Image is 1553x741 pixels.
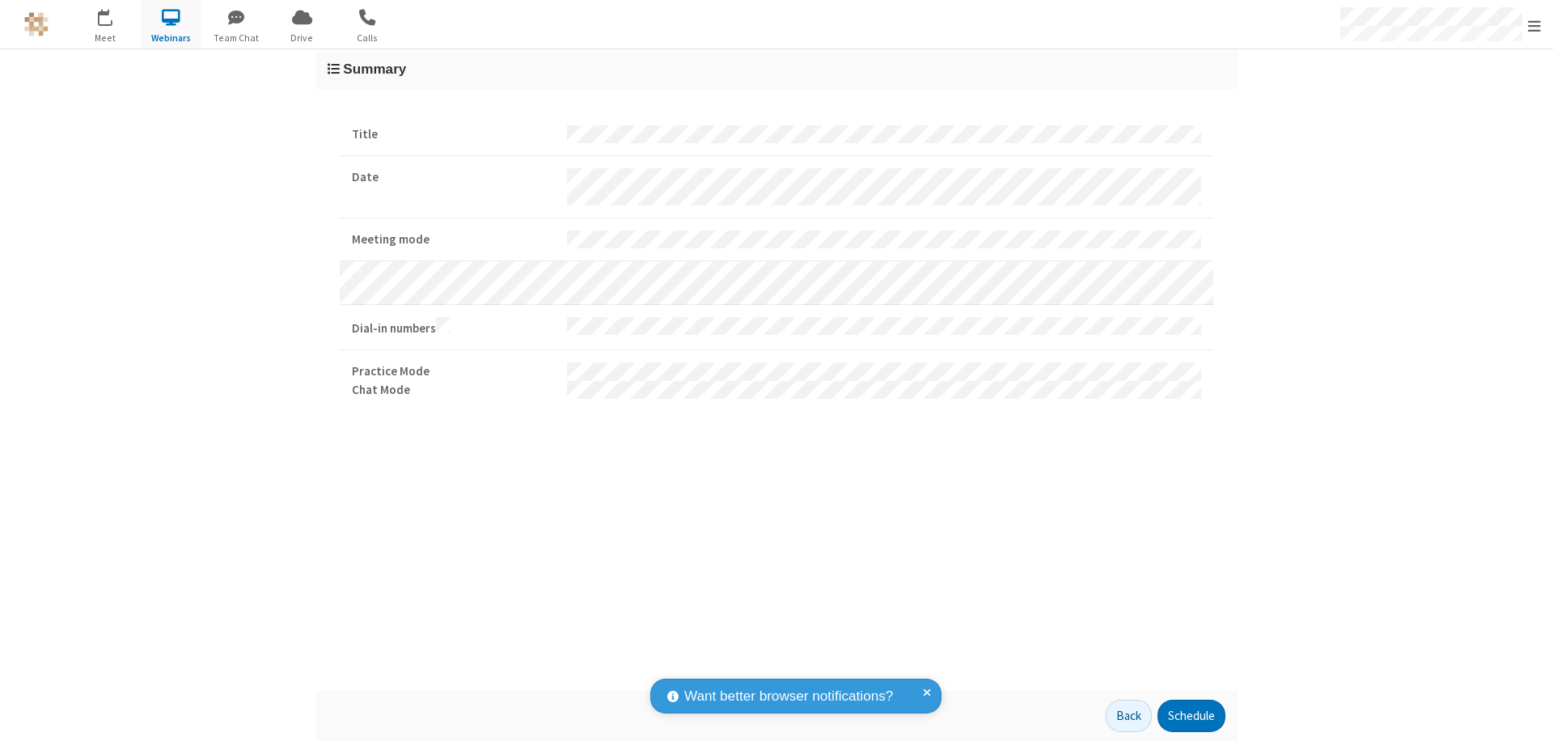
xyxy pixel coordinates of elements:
span: Meet [75,31,136,45]
img: QA Selenium DO NOT DELETE OR CHANGE [24,12,49,36]
span: Webinars [141,31,201,45]
strong: Practice Mode [352,362,555,381]
span: Team Chat [206,31,267,45]
span: Calls [337,31,398,45]
span: Want better browser notifications? [684,686,893,707]
strong: Title [352,125,555,144]
span: Drive [272,31,332,45]
strong: Dial-in numbers [352,317,555,338]
strong: Meeting mode [352,231,555,249]
strong: Chat Mode [352,381,555,400]
span: Summary [343,61,406,77]
button: Schedule [1157,700,1225,732]
button: Back [1106,700,1152,732]
div: 6 [109,9,120,21]
strong: Date [352,168,555,187]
